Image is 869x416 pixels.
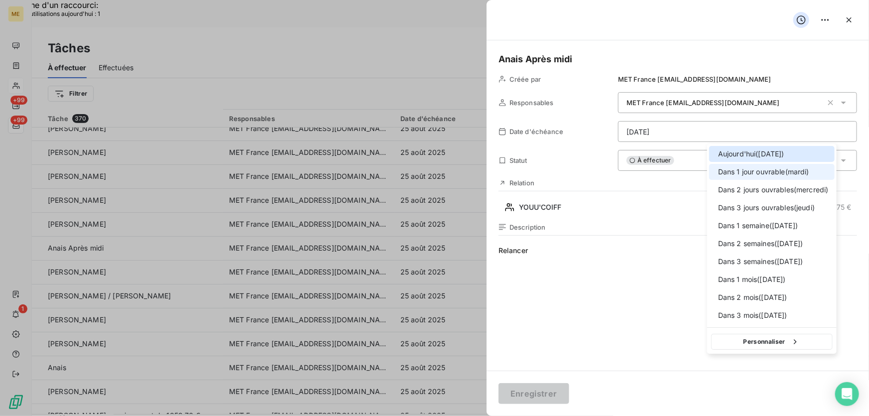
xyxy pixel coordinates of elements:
[718,292,787,302] span: Dans 2 mois ( [DATE] )
[711,334,833,350] button: Personnaliser
[718,257,803,267] span: Dans 3 semaines ( [DATE] )
[718,149,784,159] span: Aujourd'hui ( [DATE] )
[718,203,815,213] span: Dans 3 jours ouvrables ( jeudi )
[718,239,803,249] span: Dans 2 semaines ( [DATE] )
[718,185,829,195] span: Dans 2 jours ouvrables ( mercredi )
[718,275,786,284] span: Dans 1 mois ( [DATE] )
[718,310,787,320] span: Dans 3 mois ( [DATE] )
[718,167,809,177] span: Dans 1 jour ouvrable ( mardi )
[718,221,798,231] span: Dans 1 semaine ( [DATE] )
